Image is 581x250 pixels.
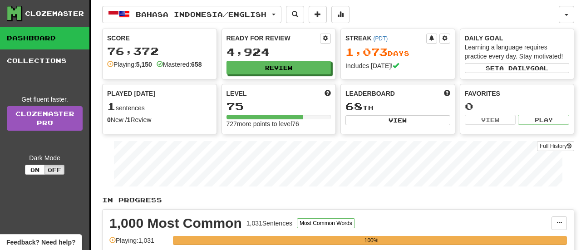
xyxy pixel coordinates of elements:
[309,6,327,23] button: Add sentence to collection
[102,6,281,23] button: Bahasa Indonesia/English
[465,34,570,43] div: Daily Goal
[226,101,331,112] div: 75
[226,46,331,58] div: 4,924
[331,6,350,23] button: More stats
[325,89,331,98] span: Score more points to level up
[345,89,395,98] span: Leaderboard
[136,10,266,18] span: Bahasa Indonesia / English
[107,115,212,124] div: New / Review
[465,115,516,125] button: View
[136,61,152,68] strong: 5,150
[345,34,426,43] div: Streak
[107,101,212,113] div: sentences
[44,165,64,175] button: Off
[226,89,247,98] span: Level
[345,61,450,70] div: Includes [DATE]!
[157,60,202,69] div: Mastered:
[107,60,152,69] div: Playing:
[7,106,83,131] a: ClozemasterPro
[246,219,292,228] div: 1,031 Sentences
[226,34,320,43] div: Ready for Review
[465,89,570,98] div: Favorites
[191,61,202,68] strong: 658
[25,165,45,175] button: On
[176,236,567,245] div: 100%
[107,100,116,113] span: 1
[6,238,75,247] span: Open feedback widget
[25,9,84,18] div: Clozemaster
[345,46,450,58] div: Day s
[7,95,83,104] div: Get fluent faster.
[465,43,570,61] div: Learning a language requires practice every day. Stay motivated!
[107,116,111,123] strong: 0
[226,119,331,128] div: 727 more points to level 76
[7,153,83,162] div: Dark Mode
[297,218,355,228] button: Most Common Words
[127,116,131,123] strong: 1
[286,6,304,23] button: Search sentences
[226,61,331,74] button: Review
[537,141,574,151] button: Full History
[465,63,570,73] button: Seta dailygoal
[345,115,450,125] button: View
[109,216,242,230] div: 1,000 Most Common
[465,101,570,112] div: 0
[102,196,574,205] p: In Progress
[345,45,388,58] span: 1,073
[107,89,155,98] span: Played [DATE]
[518,115,569,125] button: Play
[373,35,388,42] a: (PDT)
[345,101,450,113] div: th
[107,45,212,57] div: 76,372
[444,89,450,98] span: This week in points, UTC
[499,65,530,71] span: a daily
[107,34,212,43] div: Score
[345,100,363,113] span: 68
